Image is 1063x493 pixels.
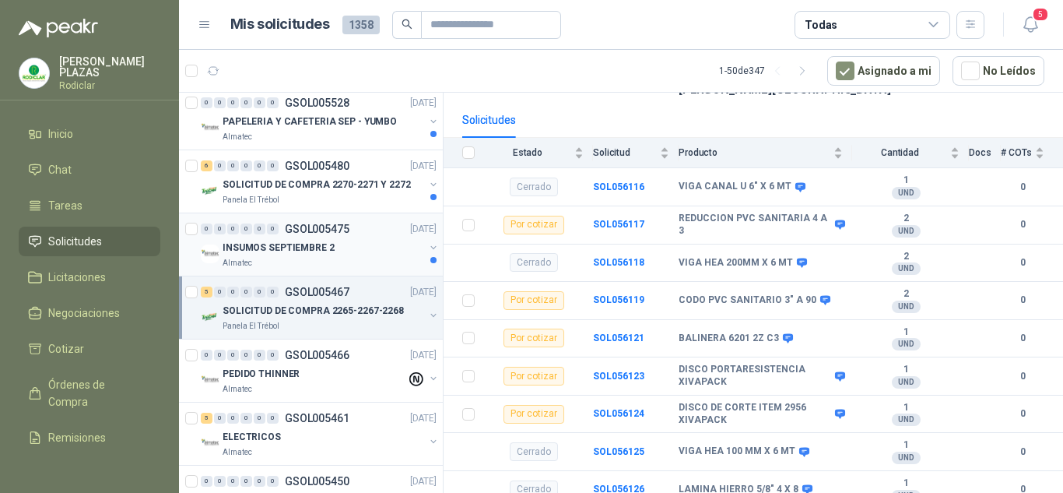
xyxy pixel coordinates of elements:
span: Producto [679,147,830,158]
p: GSOL005461 [285,413,349,424]
img: Logo peakr [19,19,98,37]
a: Solicitudes [19,227,160,256]
th: Solicitud [593,138,679,168]
span: Inicio [48,125,73,143]
b: SOL056123 [593,371,644,382]
a: SOL056119 [593,294,644,305]
div: 5 [201,287,212,298]
img: Company Logo [201,118,219,137]
span: search [402,19,412,30]
div: Solicitudes [462,111,516,129]
b: 0 [1001,217,1044,232]
p: SOLICITUD DE COMPRA 2270-2271 Y 2272 [223,178,411,192]
b: SOL056118 [593,257,644,268]
div: Por cotizar [503,291,564,310]
div: 0 [227,476,239,487]
img: Company Logo [201,308,219,326]
span: Chat [48,161,72,178]
div: 5 [201,413,212,424]
b: 0 [1001,407,1044,421]
b: SOL056117 [593,219,644,230]
a: Licitaciones [19,262,160,292]
div: UND [892,187,921,199]
span: Cantidad [852,147,947,158]
p: GSOL005467 [285,287,349,298]
span: 5 [1032,7,1049,22]
div: 1 - 50 de 347 [719,58,815,83]
p: Almatec [223,257,252,269]
a: SOL056116 [593,181,644,192]
a: Remisiones [19,423,160,453]
span: Negociaciones [48,305,120,322]
div: 0 [240,160,252,171]
div: 0 [254,160,265,171]
button: Asignado a mi [827,56,940,86]
div: UND [892,338,921,350]
b: BALINERA 6201 2Z C3 [679,333,779,345]
span: Tareas [48,197,82,214]
p: GSOL005466 [285,350,349,361]
div: 0 [201,476,212,487]
div: UND [892,262,921,275]
p: Panela El Trébol [223,194,279,206]
a: SOL056124 [593,408,644,419]
div: 0 [267,476,279,487]
span: Órdenes de Compra [48,376,146,410]
p: PAPELERIA Y CAFETERIA SEP - YUMBO [223,114,397,129]
div: Por cotizar [503,367,564,386]
span: Licitaciones [48,269,106,286]
div: 0 [254,413,265,424]
span: Remisiones [48,429,106,446]
th: Docs [969,138,1001,168]
b: 0 [1001,331,1044,346]
button: 5 [1016,11,1044,39]
div: UND [892,376,921,389]
p: PEDIDO THINNER [223,367,300,382]
a: SOL056125 [593,446,644,457]
div: 0 [267,350,279,361]
span: # COTs [1001,147,1032,158]
p: INSUMOS SEPTIEMBRE 2 [223,241,335,255]
div: 0 [240,350,252,361]
p: [PERSON_NAME] PLAZAS [59,56,160,78]
div: UND [892,301,921,313]
p: Almatec [223,446,252,459]
a: Negociaciones [19,298,160,328]
div: Por cotizar [503,405,564,424]
th: Estado [484,138,593,168]
div: 0 [214,350,226,361]
p: Panela El Trébol [223,320,279,333]
div: 0 [214,160,226,171]
p: [DATE] [410,474,437,489]
th: Producto [679,138,852,168]
b: VIGA CANAL U 6" X 6 MT [679,181,791,193]
p: ELECTRICOS [223,430,281,445]
div: 0 [227,413,239,424]
th: Cantidad [852,138,969,168]
div: Todas [805,16,837,33]
img: Company Logo [201,181,219,200]
b: 1 [852,326,960,339]
a: Inicio [19,119,160,149]
img: Company Logo [201,434,219,453]
div: 0 [214,413,226,424]
div: 0 [267,160,279,171]
p: [DATE] [410,159,437,174]
img: Company Logo [19,58,49,88]
p: [DATE] [410,348,437,363]
span: Solicitudes [48,233,102,250]
div: 0 [267,224,279,234]
h1: Mis solicitudes [230,13,330,36]
p: GSOL005450 [285,476,349,487]
div: Por cotizar [503,216,564,234]
a: Órdenes de Compra [19,370,160,417]
span: Solicitud [593,147,657,158]
b: DISCO PORTARESISTENCIA XIVAPACK [679,364,831,388]
div: 0 [201,97,212,108]
a: 5 0 0 0 0 0 GSOL005461[DATE] Company LogoELECTRICOSAlmatec [201,409,440,459]
b: CODO PVC SANITARIO 3" A 90 [679,294,816,307]
div: 0 [254,476,265,487]
p: GSOL005475 [285,224,349,234]
b: 0 [1001,293,1044,308]
div: Cerrado [510,442,558,461]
